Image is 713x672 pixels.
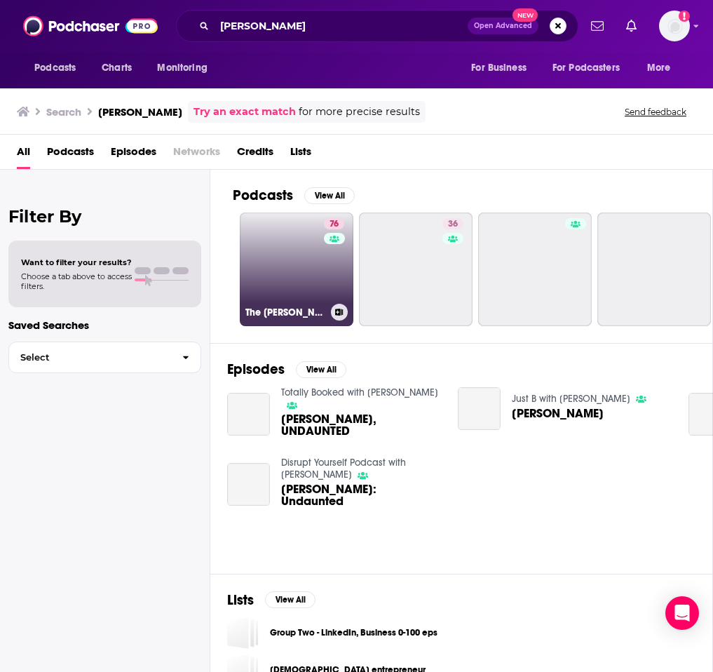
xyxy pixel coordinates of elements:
[173,140,220,169] span: Networks
[21,271,132,291] span: Choose a tab above to access filters.
[23,13,158,39] img: Podchaser - Follow, Share and Rate Podcasts
[679,11,690,22] svg: Add a profile image
[659,11,690,41] span: Logged in as rowan.sullivan
[659,11,690,41] button: Show profile menu
[193,104,296,120] a: Try an exact match
[270,625,437,640] a: Group Two - LinkedIn, Business 0-100 eps
[47,140,94,169] a: Podcasts
[359,213,473,326] a: 36
[512,8,538,22] span: New
[34,58,76,78] span: Podcasts
[227,393,270,436] a: Kara Goldin, UNDAUNTED
[147,55,225,81] button: open menu
[281,483,441,507] a: Kara Goldin: Undaunted
[281,413,441,437] a: Kara Goldin, UNDAUNTED
[281,483,441,507] span: [PERSON_NAME]: Undaunted
[8,342,201,373] button: Select
[17,140,30,169] a: All
[233,187,355,204] a: PodcastsView All
[227,361,346,378] a: EpisodesView All
[227,361,285,378] h2: Episodes
[290,140,311,169] a: Lists
[227,591,315,609] a: ListsView All
[330,217,339,231] span: 76
[215,15,468,37] input: Search podcasts, credits, & more...
[474,22,532,29] span: Open Advanced
[98,105,182,119] h3: [PERSON_NAME]
[659,11,690,41] img: User Profile
[665,596,699,630] div: Open Intercom Messenger
[471,58,527,78] span: For Business
[512,393,630,405] a: Just B with Bethenny Frankel
[8,318,201,332] p: Saved Searches
[468,18,538,34] button: Open AdvancedNew
[281,457,406,481] a: Disrupt Yourself Podcast with Whitney Johnson
[585,14,609,38] a: Show notifications dropdown
[296,361,346,378] button: View All
[448,217,458,231] span: 36
[637,55,688,81] button: open menu
[237,140,273,169] a: Credits
[9,353,171,362] span: Select
[21,257,132,267] span: Want to filter your results?
[512,408,604,419] span: [PERSON_NAME]
[240,213,353,326] a: 76The [PERSON_NAME] Show
[227,463,270,506] a: Kara Goldin: Undaunted
[176,10,578,42] div: Search podcasts, credits, & more...
[227,591,254,609] h2: Lists
[304,187,355,204] button: View All
[620,106,691,118] button: Send feedback
[458,387,501,430] a: Kara Goldin
[102,58,132,78] span: Charts
[46,105,81,119] h3: Search
[111,140,156,169] a: Episodes
[299,104,420,120] span: for more precise results
[265,591,315,608] button: View All
[8,206,201,227] h2: Filter By
[227,617,259,649] a: Group Two - LinkedIn, Business 0-100 eps
[543,55,640,81] button: open menu
[647,58,671,78] span: More
[324,218,344,229] a: 76
[157,58,207,78] span: Monitoring
[245,307,325,318] h3: The [PERSON_NAME] Show
[461,55,544,81] button: open menu
[620,14,642,38] a: Show notifications dropdown
[281,413,441,437] span: [PERSON_NAME], UNDAUNTED
[25,55,94,81] button: open menu
[512,408,604,419] a: Kara Goldin
[552,58,620,78] span: For Podcasters
[93,55,140,81] a: Charts
[281,387,438,398] a: Totally Booked with Zibby
[233,187,293,204] h2: Podcasts
[442,218,463,229] a: 36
